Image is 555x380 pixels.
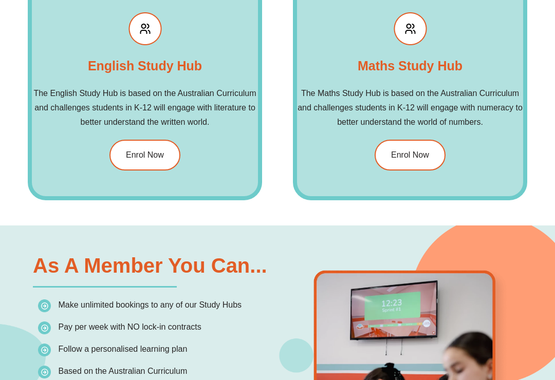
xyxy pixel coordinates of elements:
img: icon-list.png [38,322,51,335]
a: Enrol Now [109,140,180,171]
img: icon-list.png [38,366,51,379]
img: icon-list.png [38,344,51,357]
iframe: Chat Widget [379,264,555,380]
h2: English Study Hub [88,56,202,77]
h2: The Maths Study Hub is based on the Australian Curriculum and challenges students in K-12 will en... [297,87,523,130]
span: Make unlimited bookings to any of our Study Hubs [58,301,242,310]
a: Enrol Now [375,140,446,171]
span: Follow a personalised learning plan [58,345,187,354]
h2: As a Member You Can... [33,256,272,276]
h2: Maths Study Hub [358,56,462,77]
span: Enrol Now [391,151,429,160]
span: Pay per week with NO lock-in contracts [58,323,201,332]
img: icon-list.png [38,300,51,313]
span: Based on the Australian Curriculum [58,367,187,376]
span: Enrol Now [126,151,164,160]
h2: The English Study Hub is based on the Australian Curriculum and challenges students in K-12 will ... [32,87,258,130]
